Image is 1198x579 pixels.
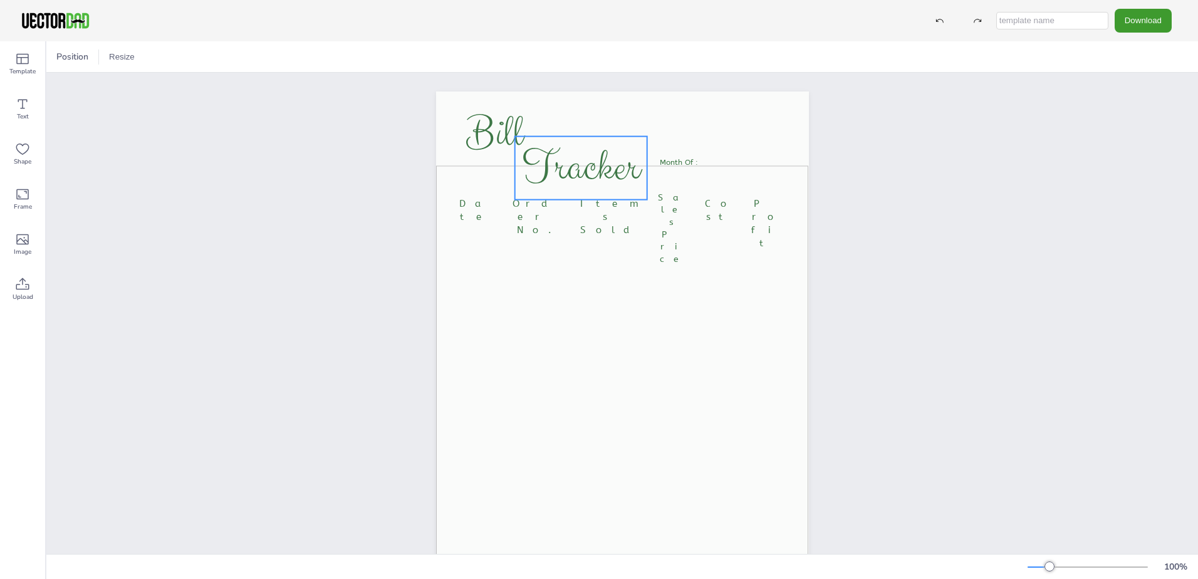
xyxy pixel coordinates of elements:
button: Download [1115,9,1172,32]
span: Shape [14,157,31,167]
span: Month Of : [660,158,698,167]
button: Resize [104,47,140,67]
span: Profit [751,198,784,249]
span: Position [54,51,91,63]
span: Template [9,66,36,76]
img: VectorDad-1.png [20,11,91,30]
span: Items Sold [580,198,638,236]
span: Tracker [522,138,640,197]
span: Upload [13,292,33,302]
span: Sales [658,192,691,227]
input: template name [996,12,1108,29]
span: Bill [466,105,523,164]
span: Price [659,229,690,264]
span: Cost [705,198,736,222]
span: Date [459,198,495,222]
span: Order No. [513,198,556,236]
span: Text [17,112,29,122]
div: 100 % [1160,561,1190,573]
span: Image [14,247,31,257]
span: Frame [14,202,32,212]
